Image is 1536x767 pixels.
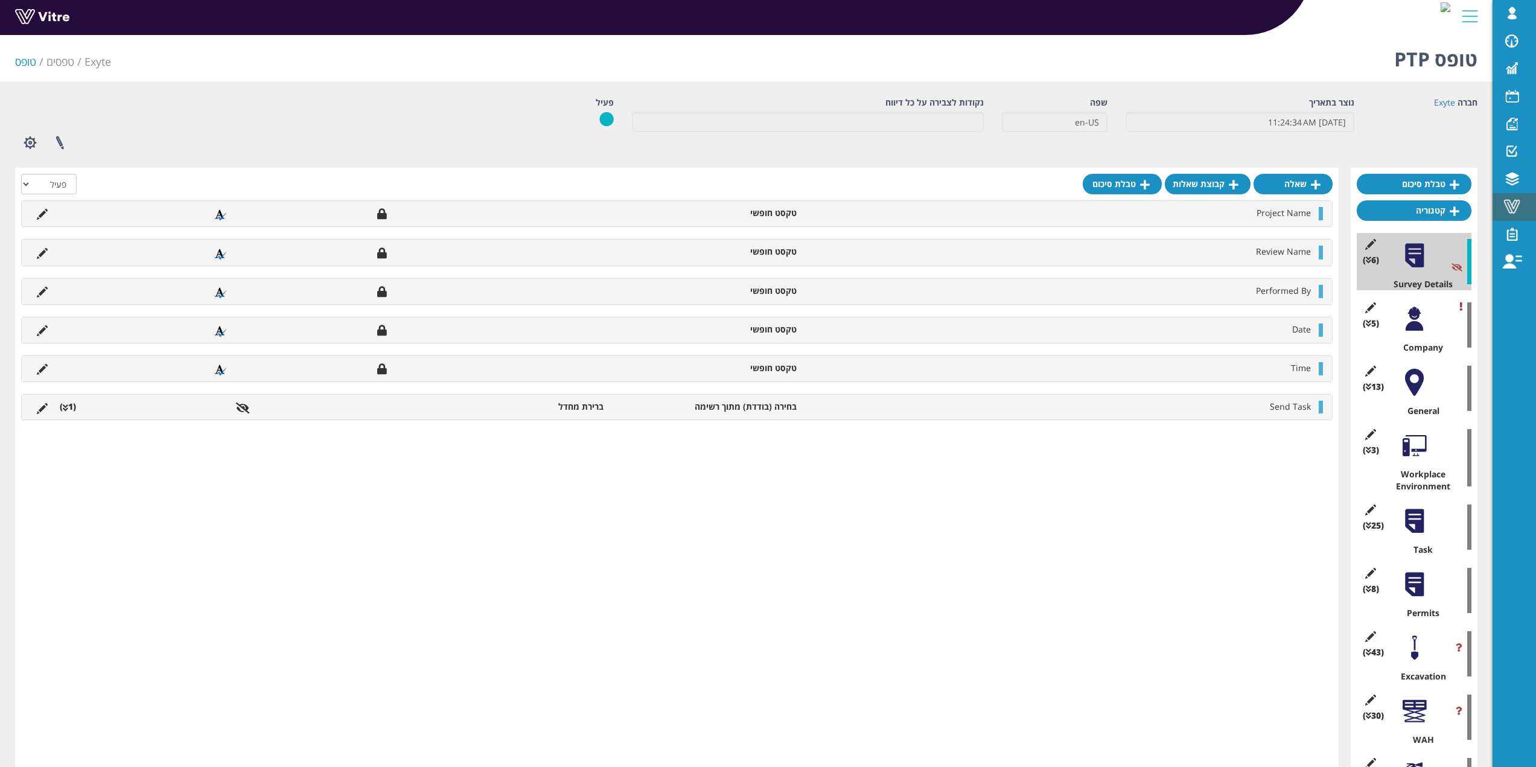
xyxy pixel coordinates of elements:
[54,401,82,413] li: (1 )
[84,54,111,69] a: Exyte
[1291,362,1311,374] span: Time
[1363,317,1379,329] span: (5 )
[1366,544,1471,556] div: Task
[1366,670,1471,683] div: Excavation
[1270,401,1311,412] span: Send Task
[610,207,803,219] li: טקסט חופשי
[1090,97,1107,109] label: שפה
[1366,607,1471,619] div: Permits
[885,97,984,109] label: נקודות לצבירה על כל דיווח
[610,362,803,374] li: טקסט חופשי
[1434,97,1455,108] a: Exyte
[1458,97,1477,109] label: חברה
[1254,174,1333,194] a: שאלה
[1366,405,1471,417] div: General
[1366,734,1471,746] div: WAH
[1363,646,1384,658] span: (43 )
[46,54,74,69] a: טפסים
[1363,381,1384,393] span: (13 )
[610,246,803,258] li: טקסט חופשי
[1363,254,1379,266] span: (6 )
[1366,468,1471,492] div: Workplace Environment
[1083,174,1162,194] a: טבלת סיכום
[610,285,803,297] li: טקסט חופשי
[15,54,46,70] li: טופס
[1363,520,1384,532] span: (25 )
[1363,583,1379,595] span: (8 )
[1357,200,1471,221] a: קטגוריה
[1363,710,1384,722] span: (30 )
[1363,444,1379,456] span: (3 )
[1165,174,1251,194] a: קבוצת שאלות
[1366,278,1471,290] div: Survey Details
[1309,97,1354,109] label: נוצר בתאריך
[416,401,610,413] li: ברירת מחדל
[599,112,614,127] img: yes
[596,97,614,109] label: פעיל
[610,401,803,413] li: בחירה (בודדת) מתוך רשימה
[1256,246,1311,257] span: Review Name
[1292,323,1311,335] span: Date
[1256,285,1311,296] span: Performed By
[1394,30,1477,81] h1: טופס PTP
[1257,207,1311,218] span: Project Name
[1357,174,1471,194] a: טבלת סיכום
[1441,2,1450,12] img: 0e541da2-4db4-4234-aa97-40b6c30eeed2.png
[610,323,803,336] li: טקסט חופשי
[1366,342,1471,354] div: Company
